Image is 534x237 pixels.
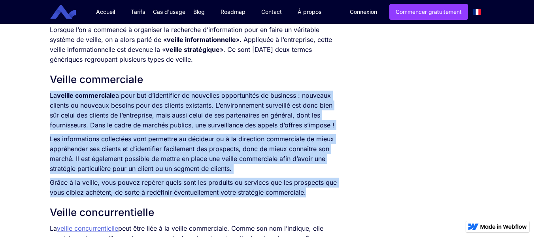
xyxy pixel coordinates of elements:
strong: veille stratégique [166,46,220,53]
h2: Veille commerciale [50,72,337,87]
img: Made in Webflow [480,224,527,229]
p: Les informations collectées vont permettre au décideur ou à la direction commerciale de mieux app... [50,134,337,174]
a: home [56,5,82,19]
strong: veille commerciale [57,91,115,99]
strong: veille informationnelle [167,36,236,44]
p: Lorsque l’on a commencé à organiser la recherche d’information pour en faire un véritable système... [50,25,337,64]
div: Cas d'usage [153,8,185,16]
a: veille concurrentielle [57,224,118,232]
p: Grâce à la veille, vous pouvez repérer quels sont les produits ou services que les prospects que ... [50,178,337,197]
a: Commencer gratuitement [389,4,468,20]
h2: Veille concurrentielle [50,205,337,220]
a: Connexion [344,4,383,19]
p: La a pour but d’identifier de nouvelles opportunités de business : nouveaux clients ou nouveaux b... [50,91,337,130]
